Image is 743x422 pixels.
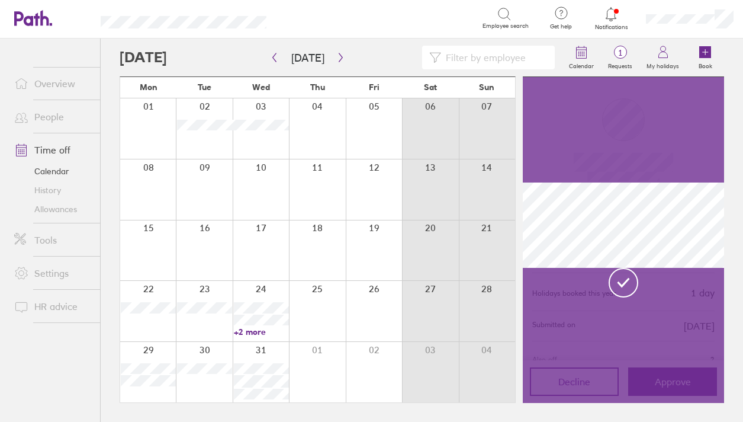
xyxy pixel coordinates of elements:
[234,327,289,337] a: +2 more
[298,12,329,23] div: Search
[252,82,270,92] span: Wed
[5,138,100,162] a: Time off
[592,6,631,31] a: Notifications
[5,162,100,181] a: Calendar
[5,295,100,318] a: HR advice
[639,59,686,70] label: My holidays
[310,82,325,92] span: Thu
[5,105,100,129] a: People
[479,82,494,92] span: Sun
[5,181,100,200] a: History
[691,59,719,70] label: Book
[542,23,580,30] span: Get help
[5,228,100,252] a: Tools
[562,59,601,70] label: Calendar
[483,23,529,30] span: Employee search
[686,39,724,76] a: Book
[140,82,157,92] span: Mon
[5,72,100,95] a: Overview
[592,24,631,31] span: Notifications
[562,39,601,76] a: Calendar
[5,261,100,285] a: Settings
[601,59,639,70] label: Requests
[441,46,548,69] input: Filter by employee
[424,82,437,92] span: Sat
[198,82,211,92] span: Tue
[601,48,639,57] span: 1
[282,48,334,68] button: [DATE]
[639,39,686,76] a: My holidays
[369,82,379,92] span: Fri
[601,39,639,76] a: 1Requests
[5,200,100,219] a: Allowances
